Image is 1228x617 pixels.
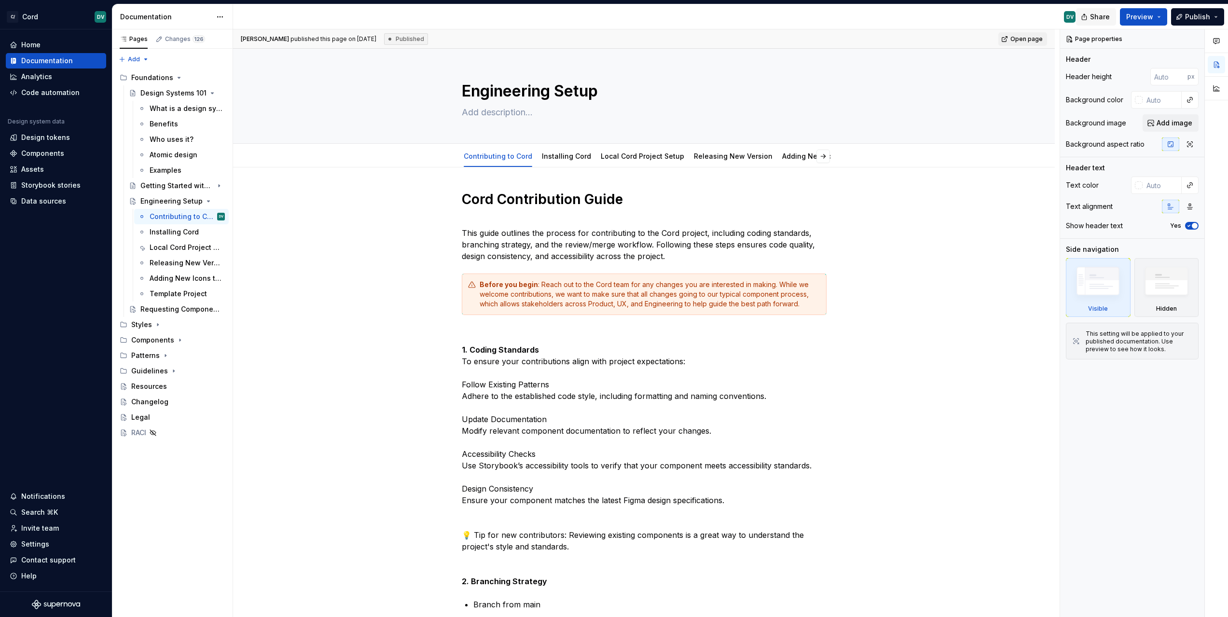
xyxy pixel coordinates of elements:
[193,35,205,43] span: 126
[116,317,229,332] div: Styles
[150,104,223,113] div: What is a design system?
[134,240,229,255] a: Local Cord Project Setup
[150,150,197,160] div: Atomic design
[1171,8,1224,26] button: Publish
[6,146,106,161] a: Components
[2,6,110,27] button: C/CordDV
[21,492,65,501] div: Notifications
[1066,118,1126,128] div: Background image
[601,152,684,160] a: Local Cord Project Setup
[165,35,205,43] div: Changes
[460,80,825,103] textarea: Engineering Setup
[116,425,229,440] a: RACI
[6,85,106,100] a: Code automation
[22,12,38,22] div: Cord
[131,366,168,376] div: Guidelines
[21,149,64,158] div: Components
[1187,73,1195,81] p: px
[460,146,536,166] div: Contributing to Cord
[21,539,49,549] div: Settings
[131,428,146,438] div: RACI
[1066,221,1123,231] div: Show header text
[116,410,229,425] a: Legal
[134,286,229,302] a: Template Project
[538,146,595,166] div: Installing Cord
[140,181,213,191] div: Getting Started with Cord
[6,568,106,584] button: Help
[125,193,229,209] a: Engineering Setup
[473,599,827,610] p: Branch from main
[131,351,160,360] div: Patterns
[1076,8,1116,26] button: Share
[134,101,229,116] a: What is a design system?
[131,412,150,422] div: Legal
[384,33,428,45] div: Published
[6,37,106,53] a: Home
[6,521,106,536] a: Invite team
[1185,12,1210,22] span: Publish
[134,163,229,178] a: Examples
[21,40,41,50] div: Home
[21,555,76,565] div: Contact support
[140,304,220,314] div: Requesting Component Creation / Updates
[134,271,229,286] a: Adding New Icons to Cord
[150,212,215,221] div: Contributing to Cord
[21,56,73,66] div: Documentation
[480,280,538,288] strong: Before you begin
[116,332,229,348] div: Components
[32,600,80,609] svg: Supernova Logo
[1066,13,1074,21] div: DV
[778,146,874,166] div: Adding New Icons to Cord
[116,379,229,394] a: Resources
[542,152,591,160] a: Installing Cord
[6,69,106,84] a: Analytics
[462,191,827,208] h1: Cord Contribution Guide
[140,196,203,206] div: Engineering Setup
[131,73,173,82] div: Foundations
[462,344,827,587] p: To ensure your contributions align with project expectations: Follow Existing Patterns Adhere to ...
[21,523,59,533] div: Invite team
[1066,139,1145,149] div: Background aspect ratio
[1066,163,1105,173] div: Header text
[120,35,148,43] div: Pages
[150,274,223,283] div: Adding New Icons to Cord
[1120,8,1167,26] button: Preview
[1156,305,1177,313] div: Hidden
[1066,202,1113,211] div: Text alignment
[21,180,81,190] div: Storybook stories
[1143,177,1182,194] input: Auto
[462,345,539,355] strong: 1. Coding Standards
[21,72,52,82] div: Analytics
[1066,55,1090,64] div: Header
[1150,68,1187,85] input: Auto
[134,147,229,163] a: Atomic design
[782,152,870,160] a: Adding New Icons to Cord
[6,552,106,568] button: Contact support
[21,165,44,174] div: Assets
[7,11,18,23] div: C/
[219,212,223,221] div: DV
[116,348,229,363] div: Patterns
[597,146,688,166] div: Local Cord Project Setup
[6,162,106,177] a: Assets
[116,394,229,410] a: Changelog
[8,118,65,125] div: Design system data
[6,53,106,69] a: Documentation
[1066,180,1099,190] div: Text color
[125,302,229,317] a: Requesting Component Creation / Updates
[150,119,178,129] div: Benefits
[128,55,140,63] span: Add
[1066,72,1112,82] div: Header height
[134,224,229,240] a: Installing Cord
[1157,118,1192,128] span: Add image
[131,335,174,345] div: Components
[1126,12,1153,22] span: Preview
[21,133,70,142] div: Design tokens
[134,132,229,147] a: Who uses it?
[6,489,106,504] button: Notifications
[116,70,229,85] div: Foundations
[134,209,229,224] a: Contributing to CordDV
[131,382,167,391] div: Resources
[462,576,547,586] strong: 2. Branching Strategy
[21,571,37,581] div: Help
